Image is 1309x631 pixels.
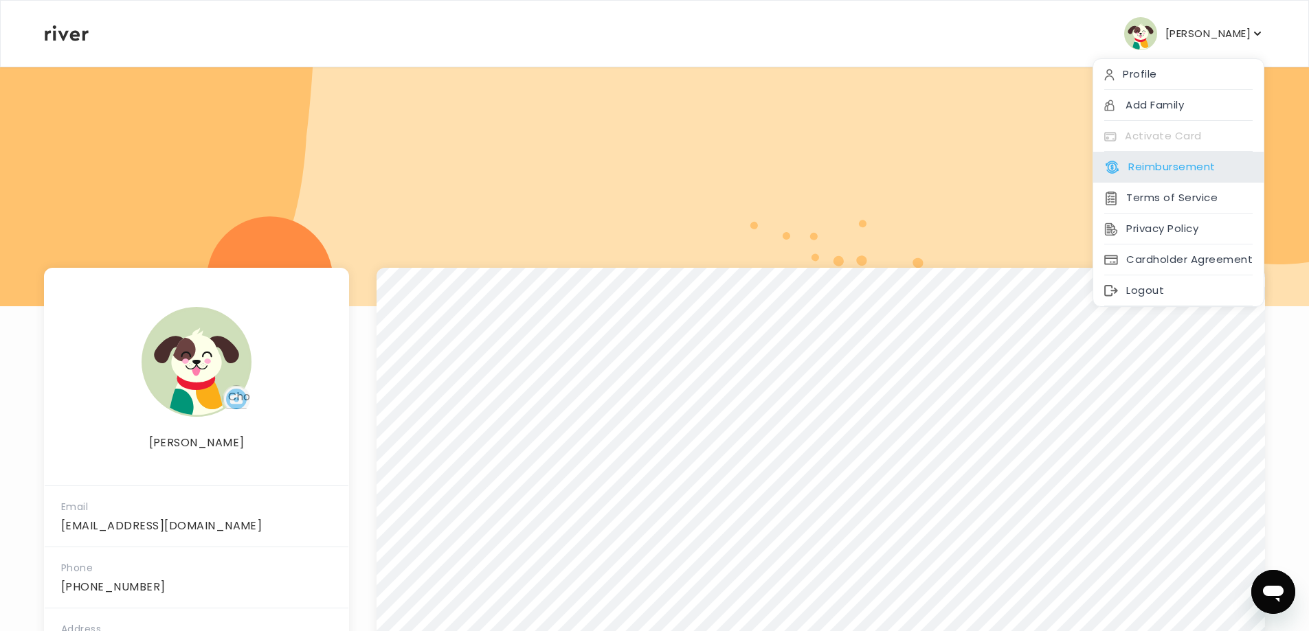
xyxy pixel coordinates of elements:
iframe: Button to launch messaging window [1251,570,1295,614]
p: [PERSON_NAME] [1165,24,1251,43]
div: Profile [1093,59,1264,90]
p: [PERSON_NAME] [45,433,348,452]
img: user avatar [1124,17,1157,50]
span: Phone [61,561,93,575]
span: Email [61,500,88,514]
button: Reimbursement [1104,157,1215,176]
div: Terms of Service [1093,183,1264,214]
div: Add Family [1093,90,1264,121]
p: [PHONE_NUMBER] [61,577,332,597]
p: [EMAIL_ADDRESS][DOMAIN_NAME] [61,516,332,536]
img: user avatar [142,307,251,417]
div: Logout [1093,275,1264,306]
div: Activate Card [1093,121,1264,152]
div: Privacy Policy [1093,214,1264,244]
button: user avatar[PERSON_NAME] [1124,17,1264,50]
div: Cardholder Agreement [1093,244,1264,275]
